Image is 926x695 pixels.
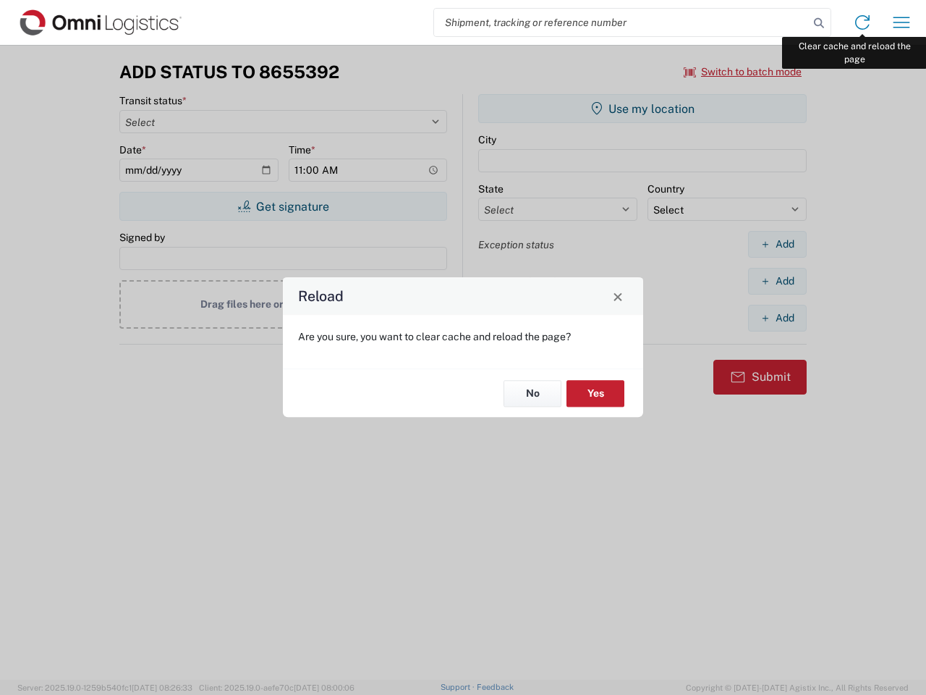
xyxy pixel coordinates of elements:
button: No [504,380,561,407]
button: Yes [566,380,624,407]
input: Shipment, tracking or reference number [434,9,809,36]
h4: Reload [298,286,344,307]
p: Are you sure, you want to clear cache and reload the page? [298,330,628,343]
button: Close [608,286,628,306]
